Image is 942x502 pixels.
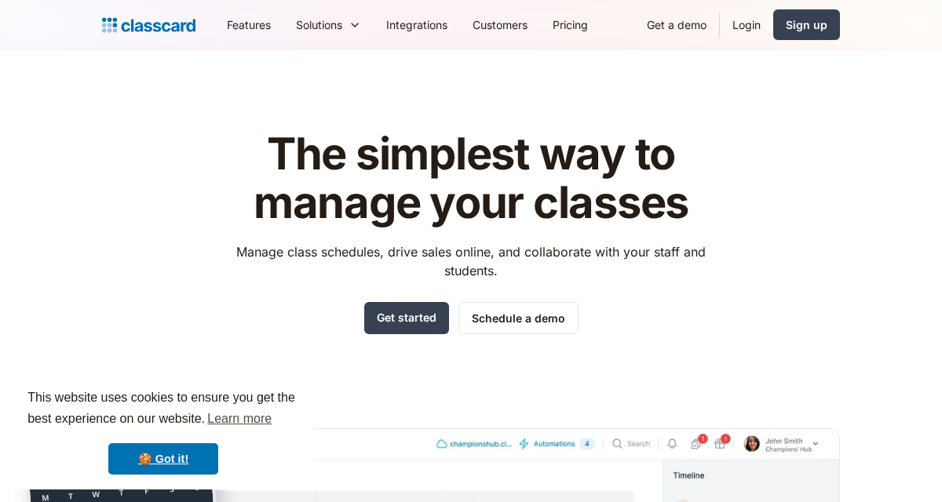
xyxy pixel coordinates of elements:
[460,7,540,42] a: Customers
[13,373,314,489] div: cookieconsent
[786,16,827,33] div: Sign up
[214,7,283,42] a: Features
[720,7,773,42] a: Login
[108,443,218,475] a: dismiss cookie message
[773,9,840,40] a: Sign up
[222,242,721,280] p: Manage class schedules, drive sales online, and collaborate with your staff and students.
[458,302,579,334] a: Schedule a demo
[205,407,274,431] a: learn more about cookies
[283,7,374,42] div: Solutions
[27,388,299,431] span: This website uses cookies to ensure you get the best experience on our website.
[222,130,721,227] h1: The simplest way to manage your classes
[364,302,449,334] a: Get started
[634,7,719,42] a: Get a demo
[374,7,460,42] a: Integrations
[296,16,342,33] div: Solutions
[540,7,601,42] a: Pricing
[102,14,195,36] a: Logo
